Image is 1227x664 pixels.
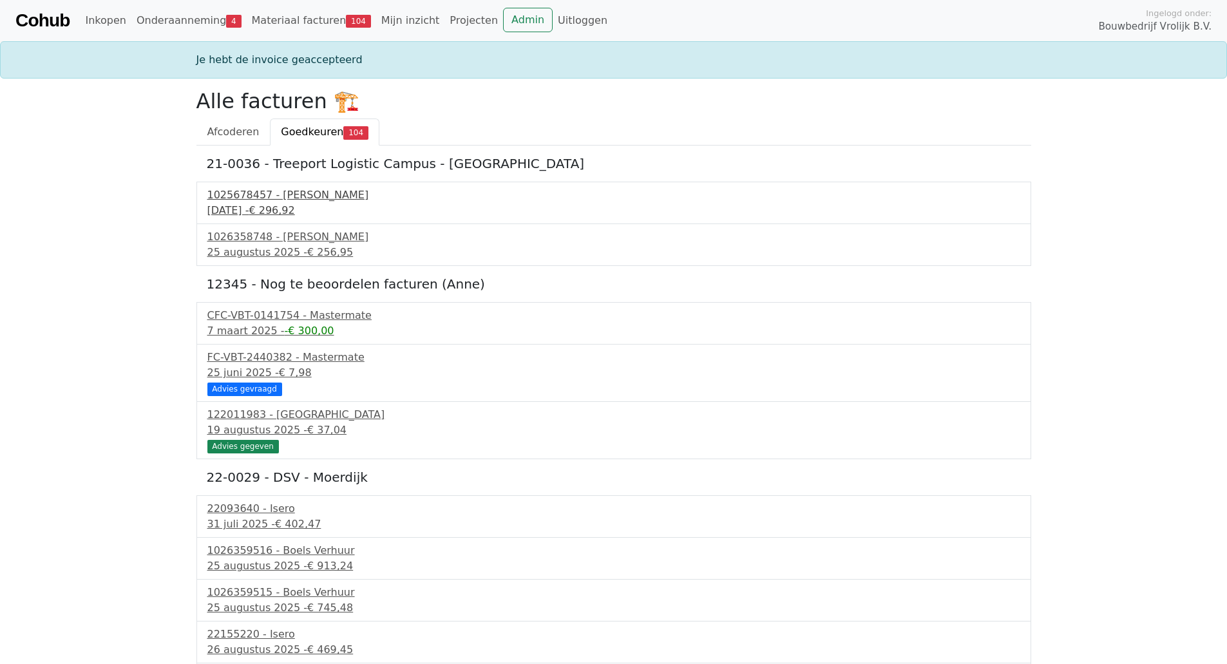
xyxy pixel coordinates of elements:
[207,585,1020,616] a: 1026359515 - Boels Verhuur25 augustus 2025 -€ 745,48
[207,642,1020,658] div: 26 augustus 2025 -
[207,203,1020,218] div: [DATE] -
[284,325,334,337] span: -€ 300,00
[207,156,1021,171] h5: 21-0036 - Treeport Logistic Campus - [GEOGRAPHIC_DATA]
[207,407,1020,451] a: 122011983 - [GEOGRAPHIC_DATA]19 augustus 2025 -€ 37,04 Advies gegeven
[207,187,1020,218] a: 1025678457 - [PERSON_NAME][DATE] -€ 296,92
[207,383,282,395] div: Advies gevraagd
[346,15,371,28] span: 104
[343,126,368,139] span: 104
[275,518,321,530] span: € 402,47
[207,627,1020,658] a: 22155220 - Isero26 augustus 2025 -€ 469,45
[307,643,353,656] span: € 469,45
[207,501,1020,517] div: 22093640 - Isero
[270,119,379,146] a: Goedkeuren104
[247,8,376,33] a: Materiaal facturen104
[207,308,1020,323] div: CFC-VBT-0141754 - Mastermate
[207,600,1020,616] div: 25 augustus 2025 -
[503,8,553,32] a: Admin
[131,8,247,33] a: Onderaanneming4
[80,8,131,33] a: Inkopen
[189,52,1039,68] div: Je hebt de invoice geaccepteerd
[207,187,1020,203] div: 1025678457 - [PERSON_NAME]
[207,245,1020,260] div: 25 augustus 2025 -
[207,627,1020,642] div: 22155220 - Isero
[207,517,1020,532] div: 31 juli 2025 -
[553,8,613,33] a: Uitloggen
[249,204,294,216] span: € 296,92
[207,350,1020,365] div: FC-VBT-2440382 - Mastermate
[444,8,503,33] a: Projecten
[207,543,1020,558] div: 1026359516 - Boels Verhuur
[207,470,1021,485] h5: 22-0029 - DSV - Moerdijk
[207,543,1020,574] a: 1026359516 - Boels Verhuur25 augustus 2025 -€ 913,24
[281,126,343,138] span: Goedkeuren
[207,585,1020,600] div: 1026359515 - Boels Verhuur
[207,229,1020,245] div: 1026358748 - [PERSON_NAME]
[196,89,1031,113] h2: Alle facturen 🏗️
[376,8,445,33] a: Mijn inzicht
[307,560,353,572] span: € 913,24
[207,323,1020,339] div: 7 maart 2025 -
[207,407,1020,422] div: 122011983 - [GEOGRAPHIC_DATA]
[207,365,1020,381] div: 25 juni 2025 -
[15,5,70,36] a: Cohub
[207,229,1020,260] a: 1026358748 - [PERSON_NAME]25 augustus 2025 -€ 256,95
[226,15,241,28] span: 4
[196,119,271,146] a: Afcoderen
[1146,7,1212,19] span: Ingelogd onder:
[307,602,353,614] span: € 745,48
[1098,19,1212,34] span: Bouwbedrijf Vrolijk B.V.
[307,424,347,436] span: € 37,04
[207,558,1020,574] div: 25 augustus 2025 -
[207,440,279,453] div: Advies gegeven
[207,501,1020,532] a: 22093640 - Isero31 juli 2025 -€ 402,47
[207,308,1020,339] a: CFC-VBT-0141754 - Mastermate7 maart 2025 --€ 300,00
[207,126,260,138] span: Afcoderen
[207,276,1021,292] h5: 12345 - Nog te beoordelen facturen (Anne)
[207,422,1020,438] div: 19 augustus 2025 -
[307,246,353,258] span: € 256,95
[279,366,312,379] span: € 7,98
[207,350,1020,394] a: FC-VBT-2440382 - Mastermate25 juni 2025 -€ 7,98 Advies gevraagd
